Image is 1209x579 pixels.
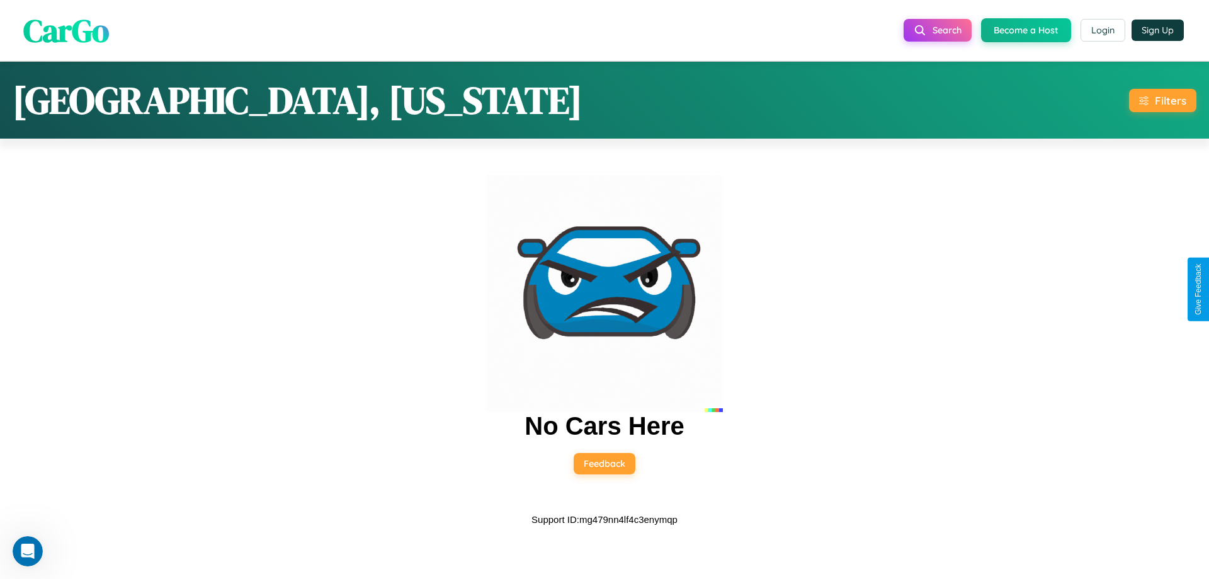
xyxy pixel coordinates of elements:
button: Filters [1129,89,1196,112]
h1: [GEOGRAPHIC_DATA], [US_STATE] [13,74,582,126]
button: Become a Host [981,18,1071,42]
div: Filters [1155,94,1186,107]
button: Feedback [574,453,635,474]
h2: No Cars Here [525,412,684,440]
span: Search [933,25,962,36]
div: Give Feedback [1194,264,1203,315]
p: Support ID: mg479nn4lf4c3enymqp [531,511,678,528]
iframe: Intercom live chat [13,536,43,566]
button: Login [1081,19,1125,42]
button: Search [904,19,972,42]
span: CarGo [23,8,109,52]
button: Sign Up [1132,20,1184,41]
img: car [486,175,723,412]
